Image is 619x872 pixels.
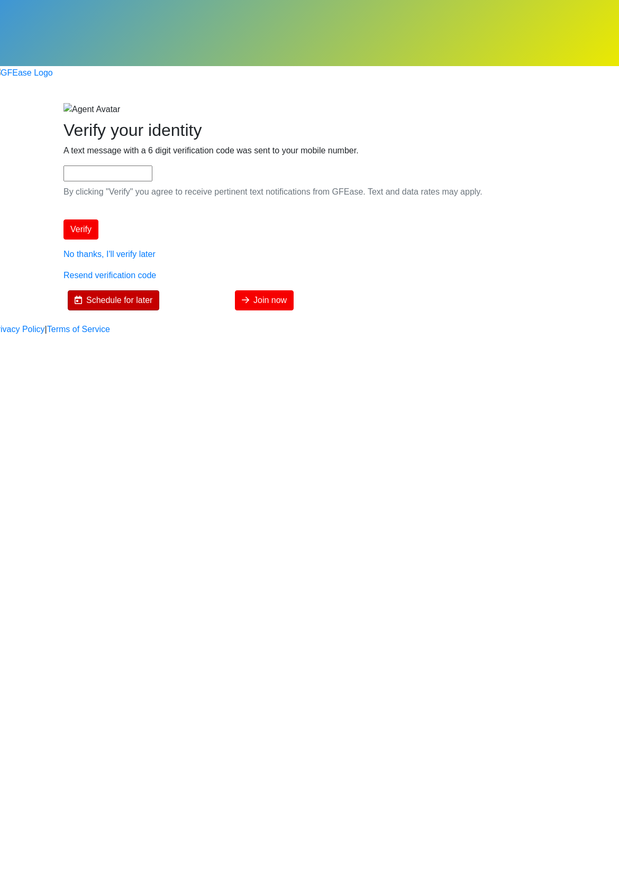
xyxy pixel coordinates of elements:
[63,144,556,157] p: A text message with a 6 digit verification code was sent to your mobile number.
[45,323,47,336] a: |
[63,120,556,140] h2: Verify your identity
[63,186,556,198] p: By clicking "Verify" you agree to receive pertinent text notifications from GFEase. Text and data...
[63,271,156,280] a: Resend verification code
[63,103,120,116] img: Agent Avatar
[68,290,159,310] button: Schedule for later
[47,323,110,336] a: Terms of Service
[235,290,294,310] button: Join now
[63,250,156,259] a: No thanks, I'll verify later
[63,219,98,240] button: Verify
